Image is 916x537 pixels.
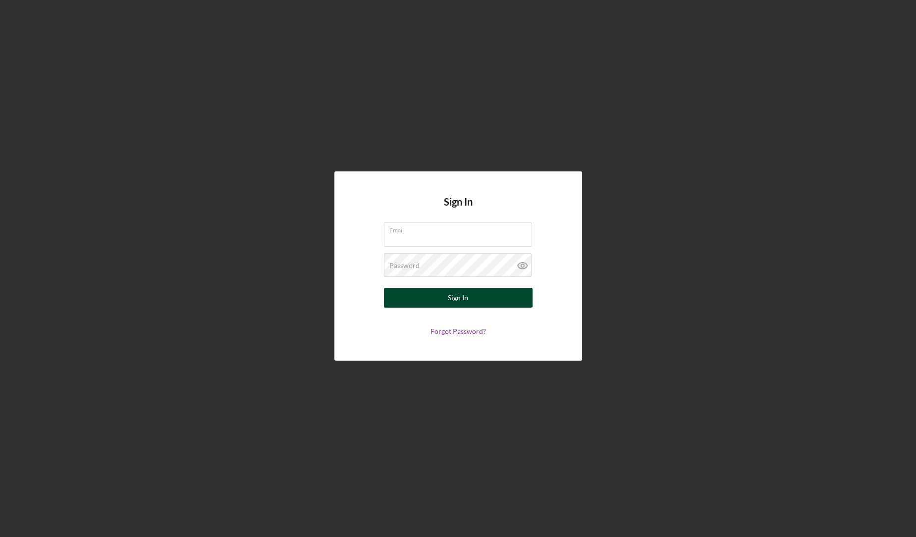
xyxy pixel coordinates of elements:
[384,288,533,308] button: Sign In
[431,327,486,335] a: Forgot Password?
[444,196,473,222] h4: Sign In
[389,262,420,269] label: Password
[389,223,532,234] label: Email
[448,288,468,308] div: Sign In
